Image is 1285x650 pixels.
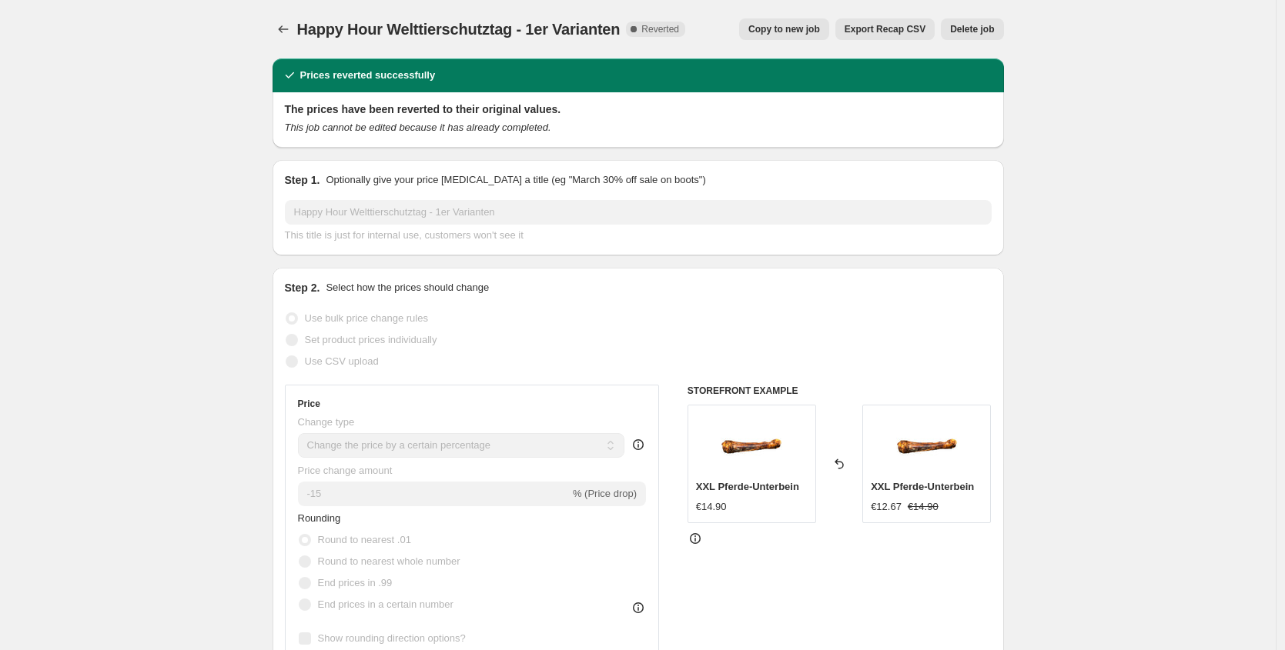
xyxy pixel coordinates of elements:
[285,200,992,225] input: 30% off holiday sale
[305,334,437,345] span: Set product prices individually
[845,23,925,35] span: Export Recap CSV
[285,229,524,241] span: This title is just for internal use, customers won't see it
[748,23,820,35] span: Copy to new job
[285,280,320,295] h2: Step 2.
[300,68,436,83] h2: Prices reverted successfully
[318,555,460,567] span: Round to nearest whole number
[696,481,799,492] span: XXL Pferde-Unterbein
[941,18,1003,40] button: Delete job
[688,385,992,397] h6: STOREFRONT EXAMPLE
[318,577,393,588] span: End prices in .99
[871,499,902,515] div: €12.67
[305,312,428,324] span: Use bulk price change rules
[318,598,453,610] span: End prices in a certain number
[896,413,958,475] img: 9933_Product_80x.jpg
[318,632,466,644] span: Show rounding direction options?
[871,481,974,492] span: XXL Pferde-Unterbein
[326,172,705,188] p: Optionally give your price [MEDICAL_DATA] a title (eg "March 30% off sale on boots")
[696,499,727,515] div: €14.90
[739,18,829,40] button: Copy to new job
[318,534,411,545] span: Round to nearest .01
[631,437,646,452] div: help
[298,465,393,476] span: Price change amount
[285,102,992,117] h2: The prices have been reverted to their original values.
[835,18,935,40] button: Export Recap CSV
[573,488,637,499] span: % (Price drop)
[298,512,341,524] span: Rounding
[305,355,379,367] span: Use CSV upload
[298,416,355,428] span: Change type
[326,280,489,295] p: Select how the prices should change
[297,21,621,38] span: Happy Hour Welttierschutztag - 1er Varianten
[721,413,782,475] img: 9933_Product_80x.jpg
[285,122,551,133] i: This job cannot be edited because it has already completed.
[273,18,294,40] button: Price change jobs
[641,23,679,35] span: Reverted
[950,23,994,35] span: Delete job
[298,482,570,506] input: -15
[298,398,320,410] h3: Price
[285,172,320,188] h2: Step 1.
[908,499,939,515] strike: €14.90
